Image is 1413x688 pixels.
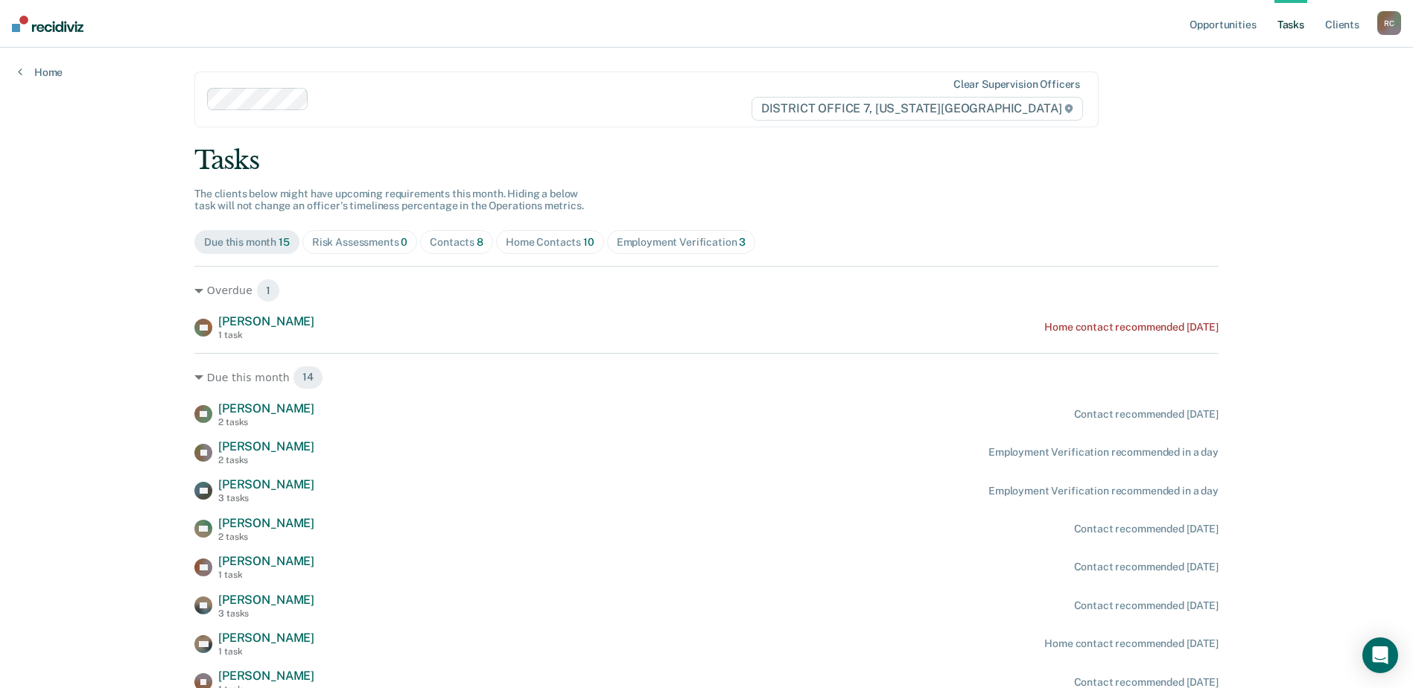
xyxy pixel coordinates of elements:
[18,66,63,79] a: Home
[279,236,290,248] span: 15
[1362,637,1398,673] div: Open Intercom Messenger
[988,446,1219,459] div: Employment Verification recommended in a day
[256,278,280,302] span: 1
[218,554,314,568] span: [PERSON_NAME]
[1377,11,1401,35] div: R C
[218,401,314,415] span: [PERSON_NAME]
[218,593,314,607] span: [PERSON_NAME]
[218,608,314,619] div: 3 tasks
[430,236,483,249] div: Contacts
[312,236,408,249] div: Risk Assessments
[477,236,483,248] span: 8
[401,236,407,248] span: 0
[1074,523,1219,535] div: Contact recommended [DATE]
[218,455,314,465] div: 2 tasks
[218,477,314,491] span: [PERSON_NAME]
[293,366,323,389] span: 14
[506,236,594,249] div: Home Contacts
[194,278,1219,302] div: Overdue 1
[218,532,314,542] div: 2 tasks
[583,236,594,248] span: 10
[218,516,314,530] span: [PERSON_NAME]
[1074,561,1219,573] div: Contact recommended [DATE]
[1377,11,1401,35] button: RC
[218,330,314,340] div: 1 task
[1044,637,1219,650] div: Home contact recommended [DATE]
[953,78,1080,91] div: Clear supervision officers
[617,236,746,249] div: Employment Verification
[194,188,584,212] span: The clients below might have upcoming requirements this month. Hiding a below task will not chang...
[988,485,1219,497] div: Employment Verification recommended in a day
[1074,408,1219,421] div: Contact recommended [DATE]
[12,16,83,32] img: Recidiviz
[218,417,314,427] div: 2 tasks
[218,646,314,657] div: 1 task
[194,145,1219,176] div: Tasks
[218,631,314,645] span: [PERSON_NAME]
[204,236,290,249] div: Due this month
[1044,321,1219,334] div: Home contact recommended [DATE]
[194,366,1219,389] div: Due this month 14
[1074,599,1219,612] div: Contact recommended [DATE]
[218,570,314,580] div: 1 task
[739,236,746,248] span: 3
[218,669,314,683] span: [PERSON_NAME]
[218,314,314,328] span: [PERSON_NAME]
[218,493,314,503] div: 3 tasks
[218,439,314,453] span: [PERSON_NAME]
[752,97,1083,121] span: DISTRICT OFFICE 7, [US_STATE][GEOGRAPHIC_DATA]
